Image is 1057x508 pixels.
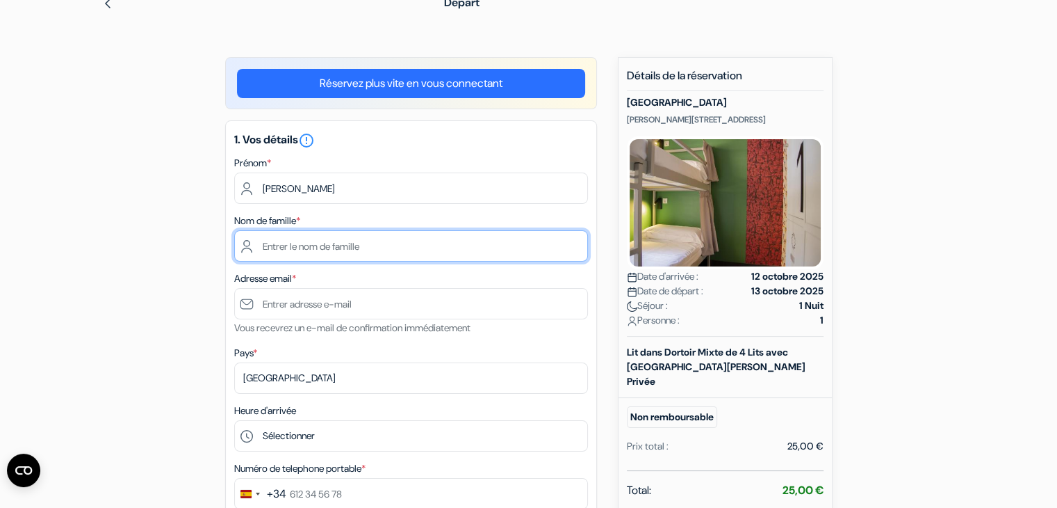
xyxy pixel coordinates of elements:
label: Heure d'arrivée [234,404,296,418]
strong: 12 octobre 2025 [751,269,824,284]
label: Adresse email [234,271,296,286]
strong: 1 [820,313,824,328]
img: calendar.svg [627,287,637,297]
h5: 1. Vos détails [234,132,588,149]
a: error_outline [298,132,315,147]
strong: 13 octobre 2025 [751,284,824,299]
i: error_outline [298,132,315,149]
label: Pays [234,346,257,360]
span: Séjour : [627,299,668,313]
label: Numéro de telephone portable [234,461,366,476]
b: Lit dans Dortoir Mixte de 4 Lits avec [GEOGRAPHIC_DATA][PERSON_NAME] Privée [627,346,805,388]
h5: [GEOGRAPHIC_DATA] [627,97,824,109]
label: Prénom [234,156,271,170]
strong: 1 Nuit [799,299,824,313]
input: Entrer le nom de famille [234,230,588,262]
span: Date d'arrivée : [627,269,698,284]
h5: Détails de la réservation [627,69,824,91]
button: Ouvrir le widget CMP [7,454,40,487]
span: Total: [627,482,651,499]
span: Personne : [627,313,680,328]
input: Entrez votre prénom [234,173,588,204]
p: [PERSON_NAME][STREET_ADDRESS] [627,114,824,125]
small: Non remboursable [627,406,717,428]
img: moon.svg [627,301,637,312]
a: Réservez plus vite en vous connectant [237,69,585,98]
strong: 25,00 € [782,483,824,498]
div: Prix total : [627,439,669,454]
div: 25,00 € [787,439,824,454]
span: Date de départ : [627,284,703,299]
label: Nom de famille [234,214,300,228]
div: +34 [267,486,286,502]
img: calendar.svg [627,272,637,283]
small: Vous recevrez un e-mail de confirmation immédiatement [234,322,470,334]
img: user_icon.svg [627,316,637,326]
input: Entrer adresse e-mail [234,288,588,319]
